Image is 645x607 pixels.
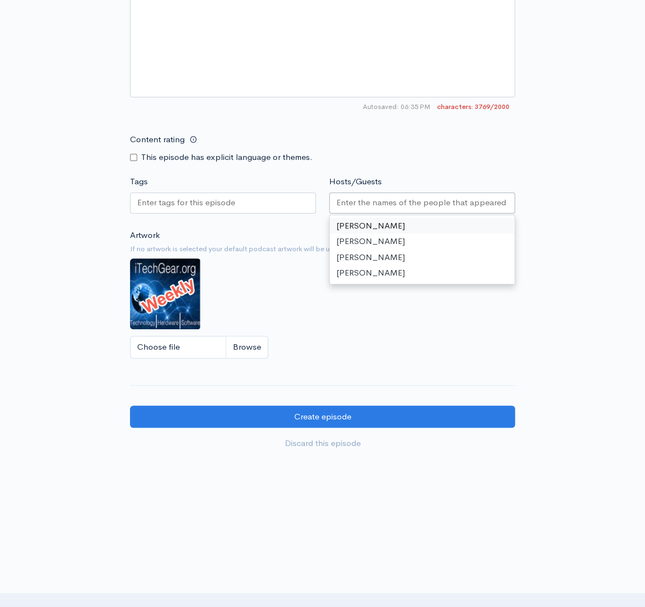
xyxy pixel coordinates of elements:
[141,151,313,164] label: This episode has explicit language or themes.
[130,406,515,428] input: Create episode
[330,250,514,266] div: [PERSON_NAME]
[130,175,148,188] label: Tags
[137,196,237,209] input: Enter tags for this episode
[130,432,515,455] a: Discard this episode
[330,218,514,234] div: [PERSON_NAME]
[363,102,430,112] span: Autosaved: 06:35 PM
[130,128,185,151] label: Content rating
[130,229,160,242] label: Artwork
[336,196,508,209] input: Enter the names of the people that appeared on this episode
[330,265,514,281] div: [PERSON_NAME]
[329,175,382,188] label: Hosts/Guests
[130,243,515,255] small: If no artwork is selected your default podcast artwork will be used
[330,234,514,250] div: [PERSON_NAME]
[437,102,509,112] span: 3769/2000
